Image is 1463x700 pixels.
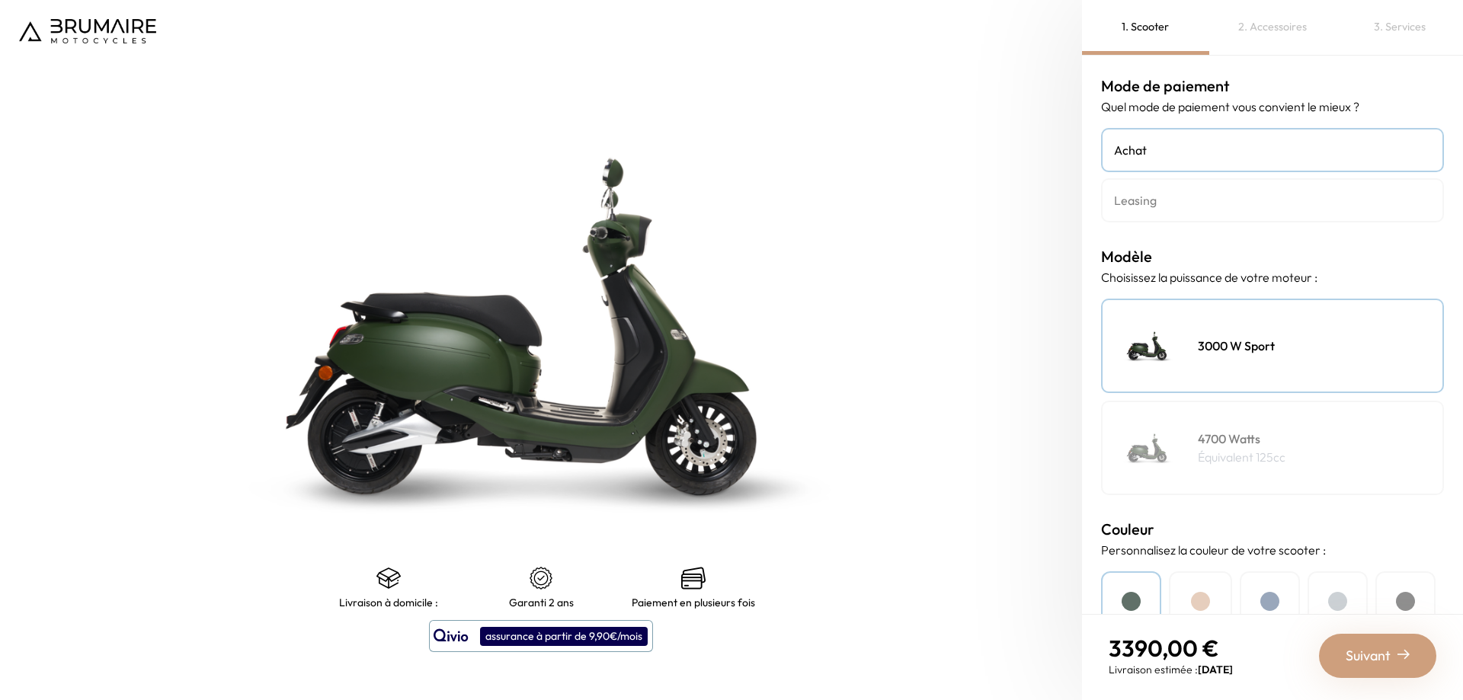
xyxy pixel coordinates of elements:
[434,627,469,645] img: logo qivio
[1101,75,1444,97] h3: Mode de paiement
[509,596,574,609] p: Garanti 2 ans
[1114,141,1431,159] h4: Achat
[632,596,755,609] p: Paiement en plusieurs fois
[1198,337,1275,355] h4: 3000 W Sport
[1110,308,1186,384] img: Scooter
[1101,268,1444,286] p: Choisissez la puissance de votre moteur :
[1101,541,1444,559] p: Personnalisez la couleur de votre scooter :
[339,596,438,609] p: Livraison à domicile :
[1346,645,1391,666] span: Suivant
[1397,648,1410,660] img: right-arrow-2.png
[1101,518,1444,541] h3: Couleur
[1110,410,1186,486] img: Scooter
[1101,97,1444,116] p: Quel mode de paiement vous convient le mieux ?
[429,620,653,652] button: assurance à partir de 9,90€/mois
[376,566,401,590] img: shipping.png
[1198,448,1285,466] p: Équivalent 125cc
[480,627,648,646] div: assurance à partir de 9,90€/mois
[1109,662,1233,677] p: Livraison estimée :
[1109,634,1219,663] span: 3390,00 €
[529,566,553,590] img: certificat-de-garantie.png
[1101,245,1444,268] h3: Modèle
[1101,178,1444,222] a: Leasing
[1198,663,1233,676] span: [DATE]
[1114,191,1431,209] h4: Leasing
[681,566,706,590] img: credit-cards.png
[19,19,156,43] img: Logo de Brumaire
[1198,430,1285,448] h4: 4700 Watts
